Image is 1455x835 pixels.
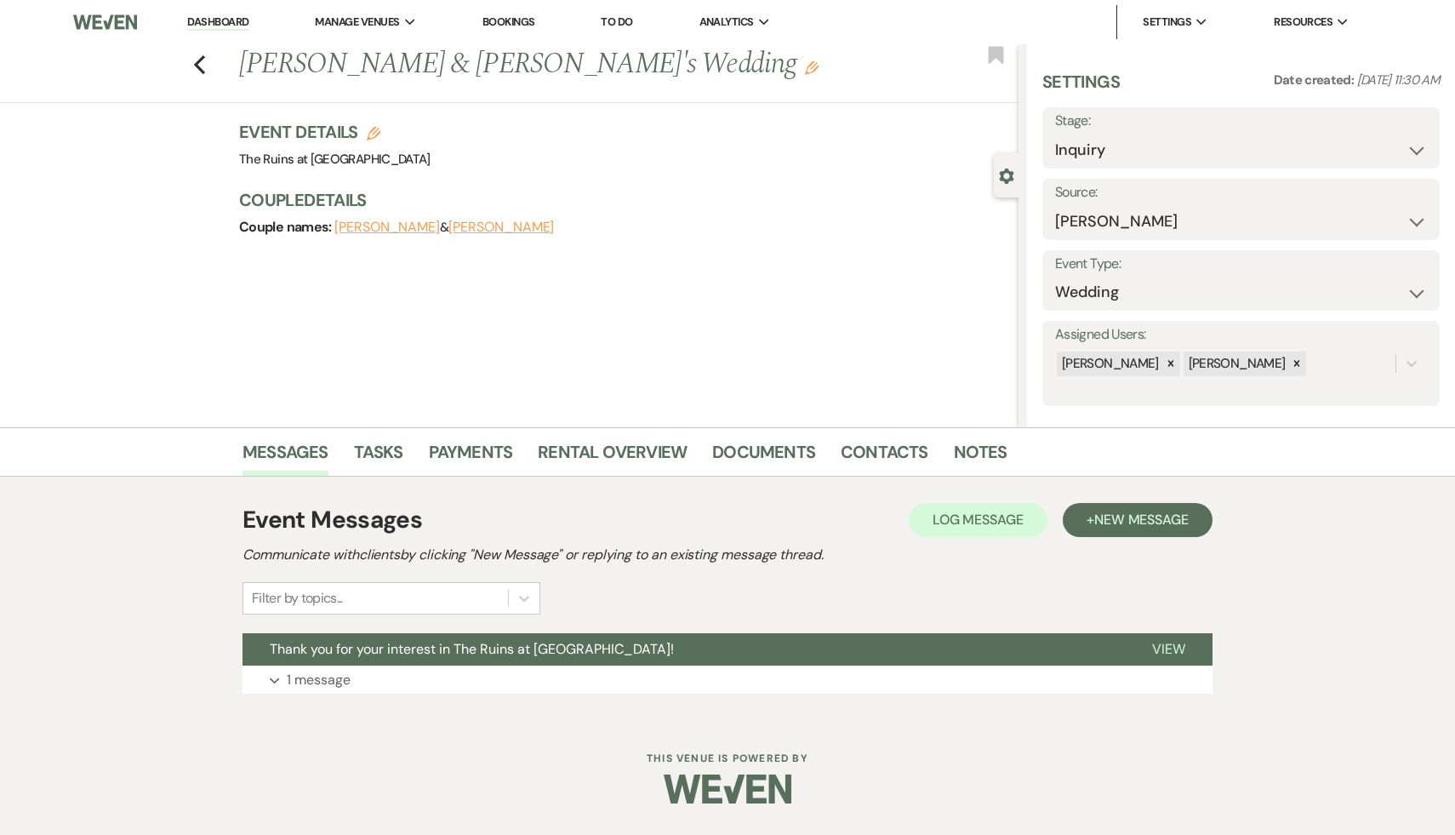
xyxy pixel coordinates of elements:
button: 1 message [242,666,1212,695]
button: Edit [805,60,819,75]
button: [PERSON_NAME] [448,220,554,234]
img: Weven Logo [664,759,791,819]
span: The Ruins at [GEOGRAPHIC_DATA] [239,151,431,168]
button: Log Message [909,503,1047,537]
p: 1 message [287,669,351,691]
span: [DATE] 11:30 AM [1357,71,1440,89]
button: [PERSON_NAME] [334,220,440,234]
label: Assigned Users: [1055,323,1427,347]
h3: Settings [1042,70,1120,107]
span: New Message [1094,511,1189,529]
span: Couple names: [239,218,334,236]
a: Dashboard [187,14,248,31]
a: To Do [601,14,632,29]
span: Log Message [933,511,1024,529]
button: View [1125,633,1212,666]
a: Notes [954,438,1007,476]
div: [PERSON_NAME] [1057,352,1161,376]
a: Tasks [354,438,403,476]
button: +New Message [1063,503,1212,537]
label: Source: [1055,180,1427,205]
h2: Communicate with clients by clicking "New Message" or replying to an existing message thread. [242,545,1212,565]
img: Weven Logo [73,4,138,40]
h1: [PERSON_NAME] & [PERSON_NAME]'s Wedding [239,44,856,85]
span: Manage Venues [315,14,399,31]
button: Thank you for your interest in The Ruins at [GEOGRAPHIC_DATA]! [242,633,1125,666]
a: Contacts [841,438,928,476]
button: Close lead details [999,167,1014,183]
a: Bookings [482,14,535,29]
h3: Event Details [239,120,431,144]
a: Documents [712,438,815,476]
span: View [1152,640,1185,658]
span: & [334,219,554,236]
h3: Couple Details [239,188,1001,212]
h1: Event Messages [242,502,422,538]
div: Filter by topics... [252,588,343,609]
div: [PERSON_NAME] [1184,352,1288,376]
label: Event Type: [1055,252,1427,277]
span: Date created: [1274,71,1357,89]
a: Payments [429,438,513,476]
a: Rental Overview [538,438,687,476]
label: Stage: [1055,109,1427,134]
span: Thank you for your interest in The Ruins at [GEOGRAPHIC_DATA]! [270,640,674,658]
span: Analytics [699,14,754,31]
a: Messages [242,438,328,476]
span: Resources [1274,14,1332,31]
span: Settings [1143,14,1191,31]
